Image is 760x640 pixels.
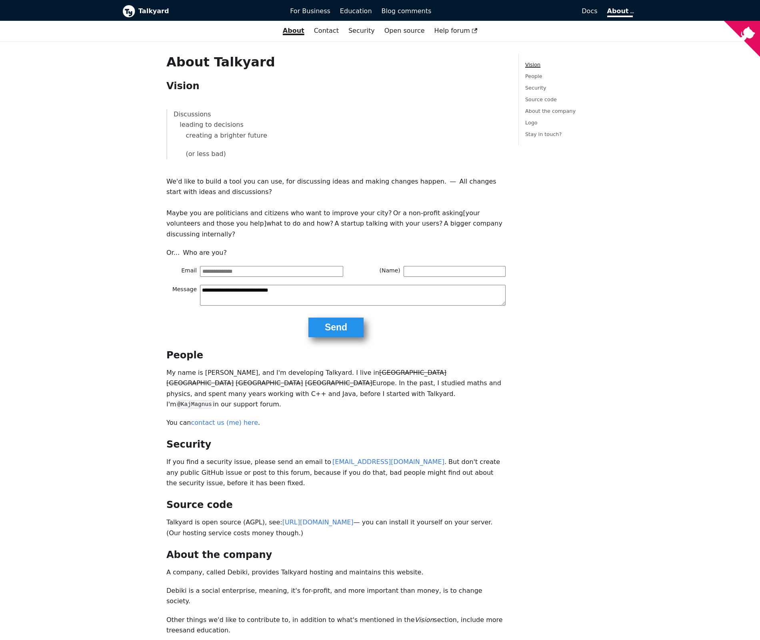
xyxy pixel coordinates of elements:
[582,7,597,15] span: Docs
[335,4,377,18] a: Education
[344,24,380,38] a: Security
[191,419,258,426] a: contact us (me) here
[174,109,499,141] p: Discussions leading to decisions creating a brighter future
[166,418,506,428] p: You can .
[436,4,602,18] a: Docs
[166,248,506,258] p: Or... Who are you?
[278,24,309,38] a: About
[122,5,279,18] a: Talkyard logoTalkyard
[174,149,499,159] p: (or less bad)
[332,458,444,466] a: [EMAIL_ADDRESS][DOMAIN_NAME]
[404,266,506,276] input: (Name)
[166,54,506,70] h1: About Talkyard
[166,457,506,488] p: If you find a security issue, please send an email to . But don't create any public GitHub issue ...
[166,80,506,92] h2: Vision
[380,24,430,38] a: Open source
[176,400,213,408] code: @KajMagnus
[525,73,542,79] a: People
[379,369,446,376] strike: [GEOGRAPHIC_DATA]
[370,266,404,276] span: (Name)
[415,616,434,624] em: Vision
[166,438,506,450] h2: Security
[166,586,506,607] p: Debiki is a social enterprise, meaning, it's for-profit, and more important than money, is to cha...
[166,615,506,636] p: Other things we'd like to contribute to, in addition to what's mentioned in the section, include ...
[309,24,344,38] a: Contact
[434,27,478,34] span: Help forum
[166,266,200,276] span: Email
[166,517,506,538] p: Talkyard is open source (AGPL), see: — you can install it yourself on your server. (Our hosting s...
[525,131,562,137] a: Stay in touch?
[166,499,506,511] h2: Source code
[166,349,506,361] h2: People
[166,208,506,240] p: Maybe you are politicians and citizens who want to improve your city? Or a non-profit asking [you...
[285,4,335,18] a: For Business
[340,7,372,15] span: Education
[138,6,279,16] b: Talkyard
[282,518,354,526] a: [URL][DOMAIN_NAME]
[166,549,506,561] h2: About the company
[200,266,343,276] input: Email
[200,285,506,306] textarea: Message
[377,4,436,18] a: Blog comments
[525,108,576,114] a: About the company
[430,24,482,38] a: Help forum
[308,318,364,337] button: Send
[166,379,234,387] strike: [GEOGRAPHIC_DATA]
[166,567,506,578] p: A company, called Debiki, provides Talkyard hosting and maintains this website.
[122,5,135,18] img: Talkyard logo
[525,62,540,68] a: Vision
[525,96,557,102] a: Source code
[607,7,633,17] a: About
[290,7,330,15] span: For Business
[525,120,538,126] a: Logo
[525,85,546,91] a: Security
[382,7,432,15] span: Blog comments
[305,379,372,387] strike: [GEOGRAPHIC_DATA]
[166,368,506,410] p: My name is [PERSON_NAME], and I'm developing Talkyard. I live in Europe. In the past, I studied m...
[236,379,303,387] strike: [GEOGRAPHIC_DATA]
[166,285,200,306] span: Message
